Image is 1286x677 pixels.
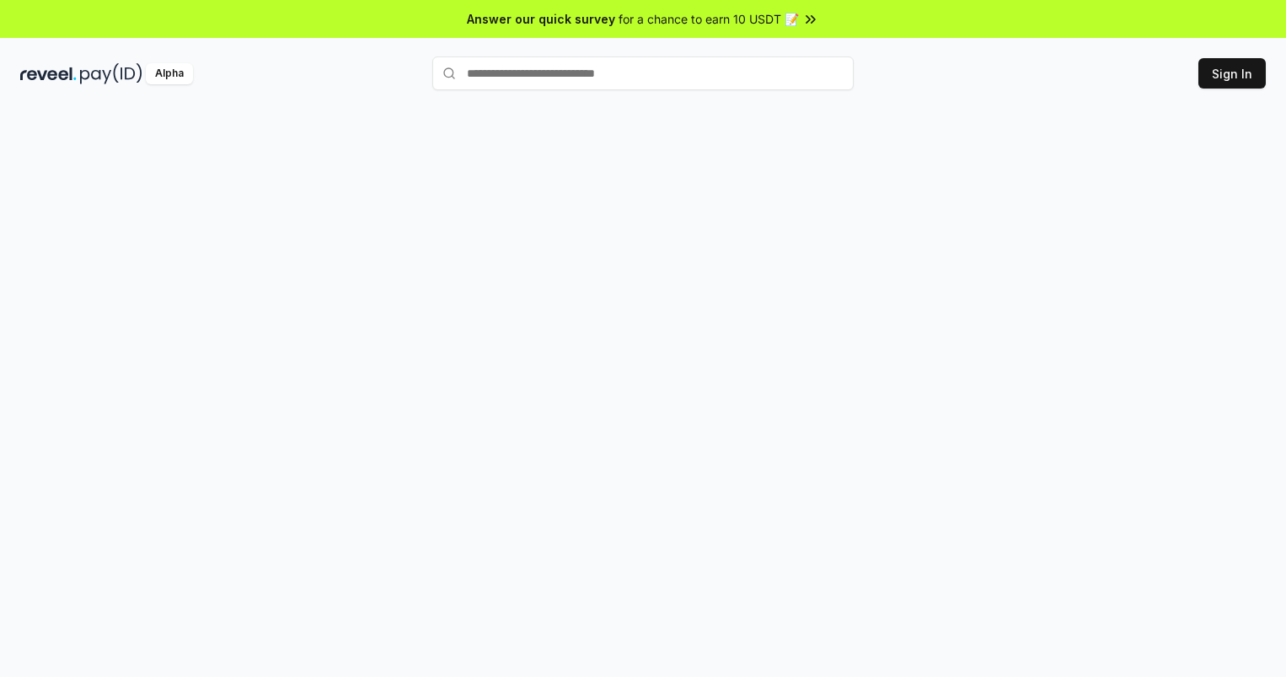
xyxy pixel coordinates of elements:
button: Sign In [1198,58,1266,89]
div: Alpha [146,63,193,84]
img: pay_id [80,63,142,84]
img: reveel_dark [20,63,77,84]
span: for a chance to earn 10 USDT 📝 [619,10,799,28]
span: Answer our quick survey [467,10,615,28]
